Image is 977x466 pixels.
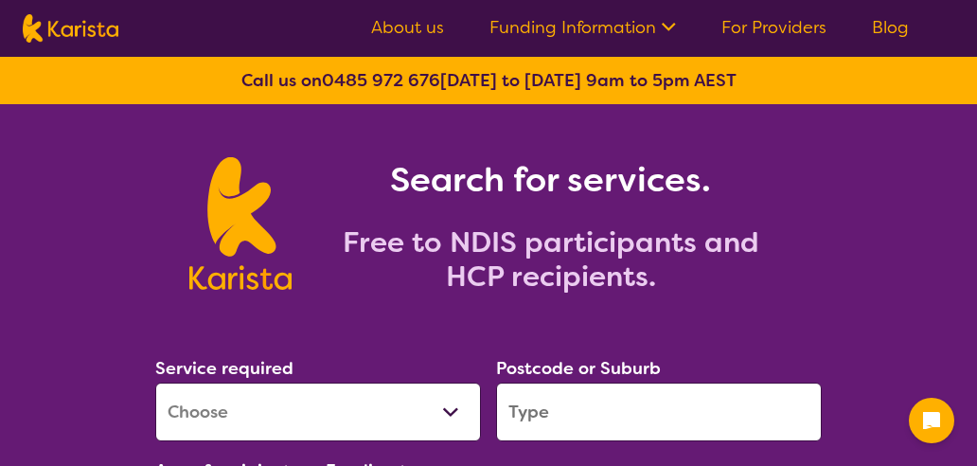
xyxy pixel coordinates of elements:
[496,357,661,380] label: Postcode or Suburb
[189,157,291,290] img: Karista logo
[371,16,444,39] a: About us
[872,16,909,39] a: Blog
[314,157,788,203] h1: Search for services.
[155,357,293,380] label: Service required
[489,16,676,39] a: Funding Information
[23,14,118,43] img: Karista logo
[721,16,826,39] a: For Providers
[241,69,737,92] b: Call us on [DATE] to [DATE] 9am to 5pm AEST
[322,69,440,92] a: 0485 972 676
[496,383,822,441] input: Type
[314,225,788,294] h2: Free to NDIS participants and HCP recipients.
